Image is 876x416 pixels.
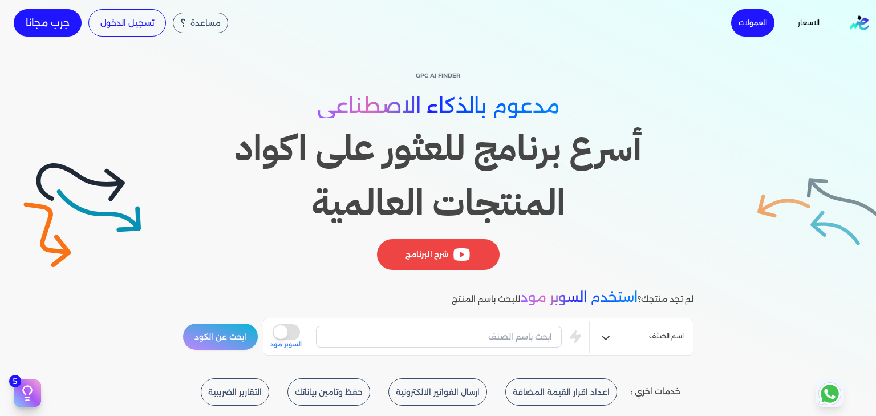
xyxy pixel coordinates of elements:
button: اعداد اقرار القيمة المضافة [505,378,617,406]
button: 5 [14,379,41,407]
span: مساعدة [190,19,221,27]
span: اسم الصنف [649,331,684,345]
span: السوبر مود [270,340,302,349]
img: logo [850,15,869,30]
h1: أسرع برنامج للعثور على اكواد المنتجات العالمية [182,121,693,231]
a: العمولات [731,9,774,37]
span: استخدم السوبر مود [520,289,638,305]
button: اسم الصنف [590,326,693,349]
div: شرح البرنامج [376,239,499,270]
button: ارسال الفواتير الالكترونية [388,378,487,406]
p: خدمات اخري : [631,385,680,399]
p: لم تجد منتجك؟ للبحث باسم المنتج [452,290,693,307]
a: جرب مجانا [14,9,82,37]
button: حفظ وتامين بياناتك [287,378,370,406]
input: ابحث باسم الصنف [316,326,562,348]
a: تسجيل الدخول [88,9,166,37]
button: التقارير الضريبية [201,378,269,406]
span: 5 [9,375,21,387]
a: الاسعار [781,15,836,30]
span: مدعوم بالذكاء الاصطناعي [317,93,559,118]
div: مساعدة [173,13,228,33]
p: GPC AI Finder [182,68,693,83]
button: ابحث عن الكود [182,323,258,350]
